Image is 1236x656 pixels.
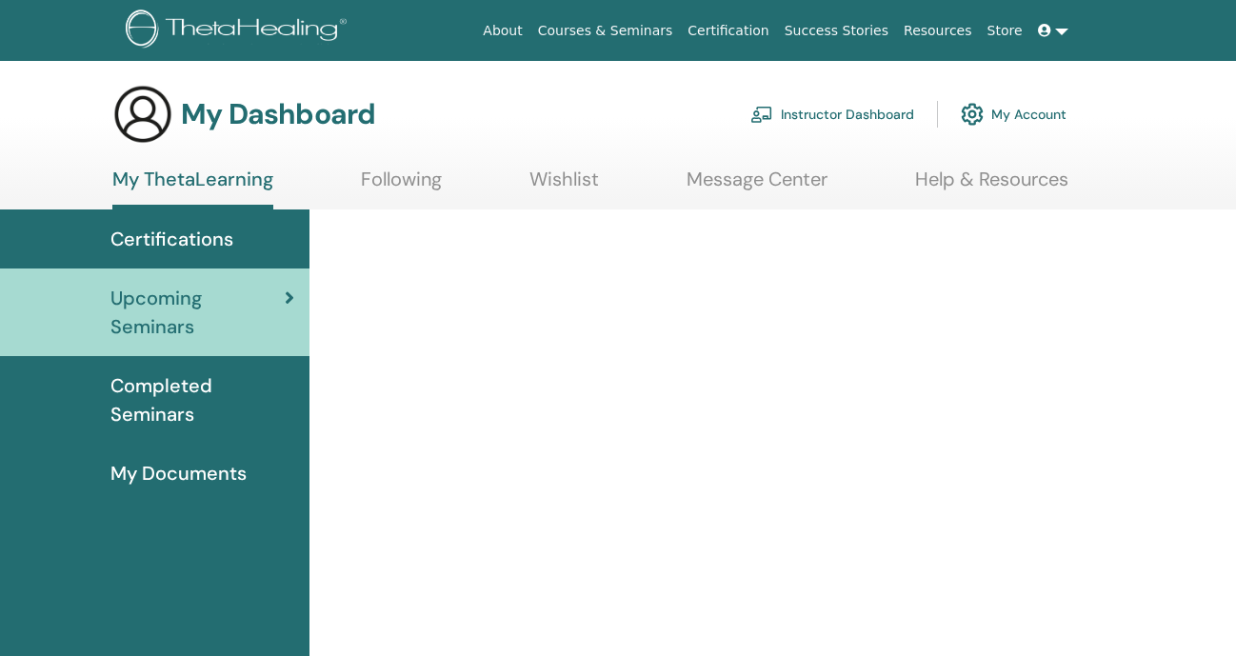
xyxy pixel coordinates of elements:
a: Following [361,168,442,205]
a: Courses & Seminars [530,13,681,49]
span: Upcoming Seminars [110,284,285,341]
a: Help & Resources [915,168,1068,205]
span: Certifications [110,225,233,253]
img: chalkboard-teacher.svg [750,106,773,123]
a: About [475,13,529,49]
span: Completed Seminars [110,371,294,428]
a: Wishlist [529,168,599,205]
a: Resources [896,13,980,49]
img: logo.png [126,10,353,52]
a: Store [980,13,1030,49]
img: generic-user-icon.jpg [112,84,173,145]
a: Instructor Dashboard [750,93,914,135]
a: My ThetaLearning [112,168,273,209]
a: Message Center [687,168,827,205]
span: My Documents [110,459,247,487]
a: Certification [680,13,776,49]
a: Success Stories [777,13,896,49]
h3: My Dashboard [181,97,375,131]
img: cog.svg [961,98,984,130]
a: My Account [961,93,1067,135]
